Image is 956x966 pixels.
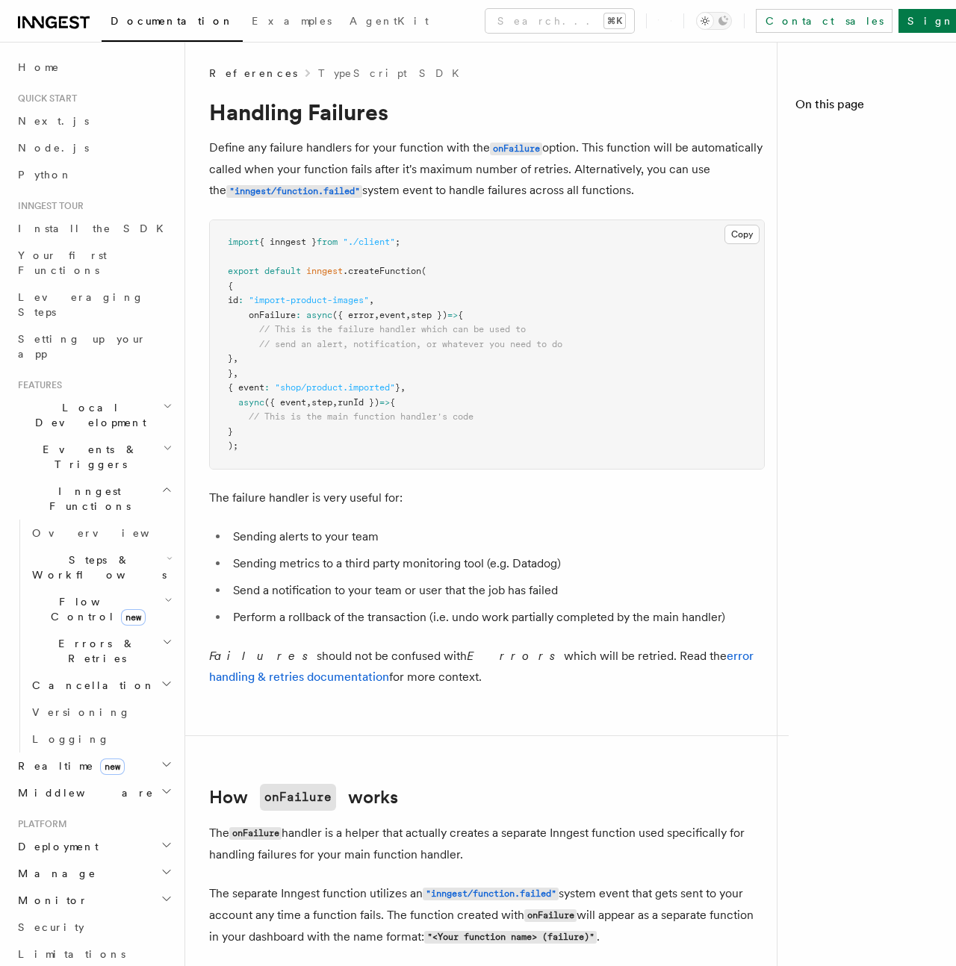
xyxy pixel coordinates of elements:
code: "inngest/function.failed" [226,185,362,198]
a: Your first Functions [12,242,176,284]
code: onFailure [524,909,577,922]
a: Python [12,161,176,188]
li: Send a notification to your team or user that the job has failed [229,580,765,601]
span: , [233,353,238,364]
span: ({ event [264,397,306,408]
span: AgentKit [350,15,429,27]
span: from [317,237,338,247]
button: Deployment [12,833,176,860]
span: Events & Triggers [12,442,163,472]
kbd: ⌘K [604,13,625,28]
span: { [458,310,463,320]
span: import [228,237,259,247]
span: // send an alert, notification, or whatever you need to do [259,339,562,349]
a: "inngest/function.failed" [423,886,559,900]
span: { inngest } [259,237,317,247]
span: Inngest Functions [12,484,161,514]
button: Copy [724,225,760,244]
li: Perform a rollback of the transaction (i.e. undo work partially completed by the main handler) [229,607,765,628]
span: ); [228,440,238,451]
span: Next.js [18,115,89,127]
span: Manage [12,866,96,881]
span: , [406,310,411,320]
a: TypeScript SDK [318,66,468,81]
span: , [233,368,238,378]
a: Overview [26,520,176,546]
a: Leveraging Steps [12,284,176,325]
span: , [374,310,379,320]
button: Search...⌘K [485,9,634,33]
span: id [228,295,238,305]
span: new [121,609,146,626]
span: ; [395,237,400,247]
span: Home [18,60,60,75]
span: inngest [306,266,343,276]
a: "inngest/function.failed" [226,183,362,197]
span: Flow Control [26,594,164,624]
p: The failure handler is very useful for: [209,487,765,508]
span: Documentation [111,15,234,27]
button: Events & Triggers [12,436,176,478]
span: async [306,310,332,320]
span: Install the SDK [18,222,173,234]
span: : [238,295,243,305]
span: Quick start [12,93,77,105]
span: async [238,397,264,408]
li: Sending metrics to a third party monitoring tool (e.g. Datadog) [229,553,765,574]
button: Local Development [12,394,176,436]
span: => [379,397,390,408]
span: } [228,426,233,437]
span: Python [18,169,72,181]
button: Manage [12,860,176,887]
span: Cancellation [26,678,155,693]
a: AgentKit [341,4,438,40]
a: HowonFailureworks [209,784,398,811]
p: The separate Inngest function utilizes an system event that gets sent to your account any time a ... [209,883,765,948]
h1: Handling Failures [209,99,765,125]
span: "import-product-images" [249,295,369,305]
span: "shop/product.imported" [275,382,395,393]
a: Security [12,914,176,941]
span: ({ error [332,310,374,320]
span: : [296,310,301,320]
span: { [390,397,395,408]
button: Inngest Functions [12,478,176,520]
p: Define any failure handlers for your function with the option. This function will be automaticall... [209,137,765,202]
span: } [395,382,400,393]
button: Toggle dark mode [696,12,732,30]
a: Versioning [26,699,176,726]
a: Contact sales [756,9,893,33]
span: // This is the failure handler which can be used to [259,324,526,334]
button: Middleware [12,779,176,806]
span: Errors & Retries [26,636,162,666]
span: Security [18,921,84,933]
a: Install the SDK [12,215,176,242]
span: step }) [411,310,447,320]
span: step [311,397,332,408]
span: Examples [252,15,332,27]
span: Features [12,379,62,391]
span: , [306,397,311,408]
span: { event [228,382,264,393]
span: Logging [32,733,110,745]
code: "inngest/function.failed" [423,888,559,900]
span: Realtime [12,758,125,773]
h4: On this page [795,96,938,119]
span: Versioning [32,706,131,718]
em: Errors [467,649,564,663]
a: Logging [26,726,176,752]
div: Inngest Functions [12,520,176,752]
span: runId }) [338,397,379,408]
a: Node.js [12,134,176,161]
span: // This is the main function handler's code [249,411,474,422]
button: Steps & Workflows [26,546,176,588]
button: Errors & Retries [26,630,176,672]
a: Home [12,54,176,81]
span: , [400,382,406,393]
span: Local Development [12,400,163,430]
code: "<Your function name> (failure)" [424,931,597,944]
span: , [369,295,374,305]
span: ( [421,266,426,276]
span: Monitor [12,893,88,908]
span: onFailure [249,310,296,320]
